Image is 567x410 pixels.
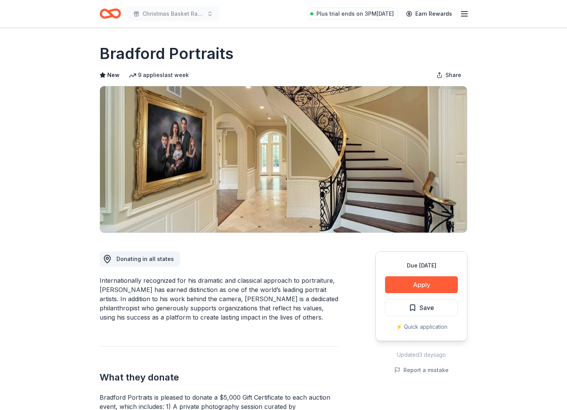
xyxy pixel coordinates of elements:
[375,350,467,359] div: Updated 3 days ago
[446,71,461,80] span: Share
[385,276,458,293] button: Apply
[100,371,339,384] h2: What they donate
[100,43,234,64] h1: Bradford Portraits
[143,9,204,18] span: Christmas Basket Raffle
[107,71,120,80] span: New
[100,86,467,233] img: Image for Bradford Portraits
[401,7,457,21] a: Earn Rewards
[385,261,458,270] div: Due [DATE]
[100,276,339,322] div: Internationally recognized for his dramatic and classical approach to portraiture, [PERSON_NAME] ...
[420,303,434,313] span: Save
[430,67,467,83] button: Share
[316,9,394,18] span: Plus trial ends on 3PM[DATE]
[385,322,458,331] div: ⚡️ Quick application
[385,299,458,316] button: Save
[100,5,121,23] a: Home
[129,71,189,80] div: 9 applies last week
[116,256,174,262] span: Donating in all states
[306,8,398,20] a: Plus trial ends on 3PM[DATE]
[127,6,219,21] button: Christmas Basket Raffle
[394,366,449,375] button: Report a mistake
